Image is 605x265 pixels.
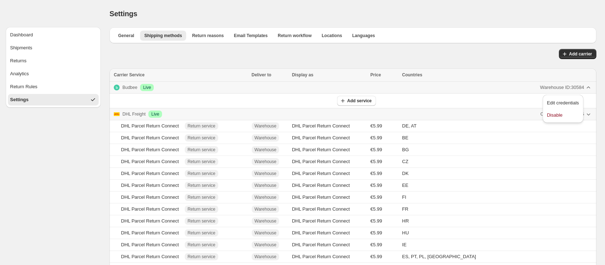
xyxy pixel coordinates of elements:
[188,218,215,224] span: Return service
[400,144,596,156] td: BG
[292,253,366,260] div: DHL Parcel Return Connect
[536,82,596,93] button: Warehouse ID:30584
[109,10,137,18] span: Settings
[255,147,277,153] span: Warehouse
[10,70,29,77] div: Analytics
[121,194,179,201] div: DHL Parcel Return Connect
[370,122,382,130] span: €5.99
[400,251,596,263] td: ES, PT, PL, [GEOGRAPHIC_DATA]
[255,123,277,129] span: Warehouse
[292,146,366,153] div: DHL Parcel Return Connect
[255,254,277,260] span: Warehouse
[402,72,422,77] span: Countries
[121,253,179,260] div: DHL Parcel Return Connect
[370,253,382,260] span: €5.99
[322,33,342,39] span: Locations
[292,217,366,225] div: DHL Parcel Return Connect
[400,192,596,203] td: FI
[370,229,382,237] span: €5.99
[292,241,366,248] div: DHL Parcel Return Connect
[10,31,33,39] div: Dashboard
[188,242,215,248] span: Return service
[188,123,215,129] span: Return service
[188,147,215,153] span: Return service
[292,170,366,177] div: DHL Parcel Return Connect
[255,206,277,212] span: Warehouse
[370,158,382,165] span: €5.99
[400,239,596,251] td: IE
[188,206,215,212] span: Return service
[121,122,179,130] div: DHL Parcel Return Connect
[118,33,134,39] span: General
[188,254,215,260] span: Return service
[370,146,382,153] span: €5.99
[234,33,268,39] span: Email Templates
[255,135,277,141] span: Warehouse
[188,230,215,236] span: Return service
[292,229,366,237] div: DHL Parcel Return Connect
[114,111,120,117] img: Logo
[121,217,179,225] div: DHL Parcel Return Connect
[8,81,99,93] button: Return Rules
[292,134,366,142] div: DHL Parcel Return Connect
[255,159,277,165] span: Warehouse
[400,215,596,227] td: HR
[255,230,277,236] span: Warehouse
[151,111,159,117] span: Live
[400,168,596,180] td: DK
[252,72,272,77] span: Deliver to
[10,96,28,103] div: Settings
[121,182,179,189] div: DHL Parcel Return Connect
[188,194,215,200] span: Return service
[8,29,99,41] button: Dashboard
[8,94,99,105] button: Settings
[122,111,145,118] p: DHL Freight
[292,158,366,165] div: DHL Parcel Return Connect
[400,227,596,239] td: HU
[122,84,137,91] p: Budbee
[121,241,179,248] div: DHL Parcel Return Connect
[121,146,179,153] div: DHL Parcel Return Connect
[370,241,382,248] span: €5.99
[188,183,215,188] span: Return service
[370,134,382,142] span: €5.99
[8,42,99,54] button: Shipments
[400,180,596,192] td: EE
[143,85,151,90] span: Live
[292,122,366,130] div: DHL Parcel Return Connect
[352,33,375,39] span: Languages
[192,33,224,39] span: Return reasons
[400,156,596,168] td: CZ
[278,33,312,39] span: Return workflow
[121,170,179,177] div: DHL Parcel Return Connect
[255,218,277,224] span: Warehouse
[121,158,179,165] div: DHL Parcel Return Connect
[188,135,215,141] span: Return service
[10,44,32,51] div: Shipments
[569,51,592,57] span: Add carrier
[8,68,99,80] button: Analytics
[188,171,215,176] span: Return service
[144,33,182,39] span: Shipping methods
[114,85,120,90] img: Logo
[400,120,596,132] td: DE, AT
[559,49,596,59] button: Add carrier
[255,194,277,200] span: Warehouse
[10,83,37,90] div: Return Rules
[370,217,382,225] span: €5.99
[536,108,596,120] button: Customer no.725895
[540,84,584,91] span: Warehouse ID: 30584
[547,100,579,105] span: Edit credentials
[255,242,277,248] span: Warehouse
[400,203,596,215] td: FR
[292,72,313,77] span: Display as
[292,182,366,189] div: DHL Parcel Return Connect
[292,194,366,201] div: DHL Parcel Return Connect
[370,182,382,189] span: €5.99
[370,72,381,77] span: Price
[188,159,215,165] span: Return service
[400,132,596,144] td: BE
[114,72,144,77] span: Carrier Service
[370,170,382,177] span: €5.99
[255,171,277,176] span: Warehouse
